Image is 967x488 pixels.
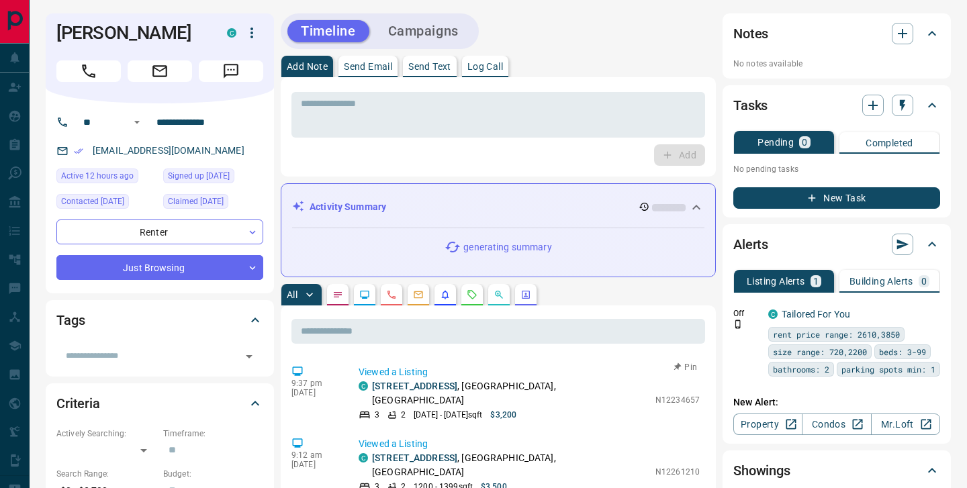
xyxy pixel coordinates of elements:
[168,195,224,208] span: Claimed [DATE]
[773,362,829,376] span: bathrooms: 2
[733,17,940,50] div: Notes
[733,307,760,320] p: Off
[56,393,100,414] h2: Criteria
[359,289,370,300] svg: Lead Browsing Activity
[666,361,705,373] button: Pin
[782,309,850,320] a: Tailored For You
[921,277,927,286] p: 0
[463,240,551,254] p: generating summary
[344,62,392,71] p: Send Email
[733,159,940,179] p: No pending tasks
[401,409,406,421] p: 2
[291,460,338,469] p: [DATE]
[733,228,940,260] div: Alerts
[287,290,297,299] p: All
[163,194,263,213] div: Wed Aug 06 2025
[655,394,700,406] p: N12234657
[733,413,802,435] a: Property
[733,454,940,487] div: Showings
[129,114,145,130] button: Open
[56,468,156,480] p: Search Range:
[56,387,263,420] div: Criteria
[849,277,913,286] p: Building Alerts
[733,395,940,409] p: New Alert:
[372,381,457,391] a: [STREET_ADDRESS]
[866,138,913,148] p: Completed
[74,146,83,156] svg: Email Verified
[757,138,794,147] p: Pending
[168,169,230,183] span: Signed up [DATE]
[440,289,451,300] svg: Listing Alerts
[467,289,477,300] svg: Requests
[56,219,263,244] div: Renter
[359,437,700,451] p: Viewed a Listing
[733,23,768,44] h2: Notes
[56,309,85,331] h2: Tags
[163,468,263,480] p: Budget:
[747,277,805,286] p: Listing Alerts
[93,145,244,156] a: [EMAIL_ADDRESS][DOMAIN_NAME]
[408,62,451,71] p: Send Text
[287,20,369,42] button: Timeline
[494,289,504,300] svg: Opportunities
[414,409,482,421] p: [DATE] - [DATE] sqft
[413,289,424,300] svg: Emails
[386,289,397,300] svg: Calls
[733,95,768,116] h2: Tasks
[332,289,343,300] svg: Notes
[56,255,263,280] div: Just Browsing
[773,345,867,358] span: size range: 720,2200
[292,195,704,219] div: Activity Summary
[733,320,743,329] svg: Push Notification Only
[128,60,192,82] span: Email
[56,194,156,213] div: Tue Feb 21 2023
[240,347,259,366] button: Open
[841,362,935,376] span: parking spots min: 1
[61,195,124,208] span: Contacted [DATE]
[56,304,263,336] div: Tags
[291,450,338,460] p: 9:12 am
[733,89,940,121] div: Tasks
[163,168,263,187] div: Sun Feb 19 2023
[199,60,263,82] span: Message
[372,452,457,463] a: [STREET_ADDRESS]
[520,289,531,300] svg: Agent Actions
[490,409,516,421] p: $3,200
[227,28,236,38] div: condos.ca
[291,379,338,388] p: 9:37 pm
[871,413,940,435] a: Mr.Loft
[61,169,134,183] span: Active 12 hours ago
[813,277,819,286] p: 1
[359,453,368,462] div: condos.ca
[467,62,503,71] p: Log Call
[733,58,940,70] p: No notes available
[359,365,700,379] p: Viewed a Listing
[773,328,900,341] span: rent price range: 2610,3850
[56,168,156,187] div: Mon Aug 11 2025
[733,187,940,209] button: New Task
[375,20,472,42] button: Campaigns
[733,234,768,255] h2: Alerts
[56,428,156,440] p: Actively Searching:
[359,381,368,391] div: condos.ca
[310,200,386,214] p: Activity Summary
[291,388,338,397] p: [DATE]
[372,451,649,479] p: , [GEOGRAPHIC_DATA], [GEOGRAPHIC_DATA]
[56,22,207,44] h1: [PERSON_NAME]
[56,60,121,82] span: Call
[879,345,926,358] span: beds: 3-99
[802,138,807,147] p: 0
[372,379,649,407] p: , [GEOGRAPHIC_DATA], [GEOGRAPHIC_DATA]
[802,413,871,435] a: Condos
[163,428,263,440] p: Timeframe:
[733,460,790,481] h2: Showings
[375,409,379,421] p: 3
[287,62,328,71] p: Add Note
[655,466,700,478] p: N12261210
[768,309,778,319] div: condos.ca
